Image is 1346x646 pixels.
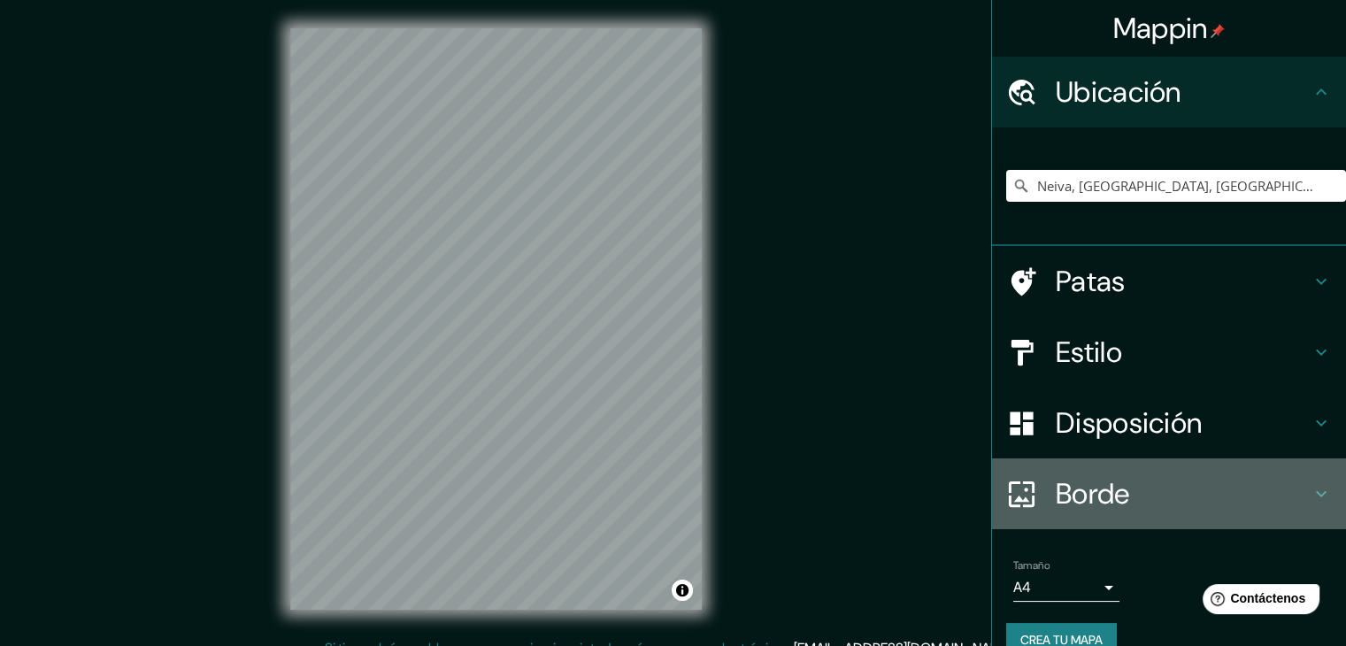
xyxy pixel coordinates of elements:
div: Estilo [992,317,1346,388]
div: Borde [992,458,1346,529]
font: Tamaño [1013,558,1050,573]
div: A4 [1013,573,1119,602]
button: Activar o desactivar atribución [672,580,693,601]
font: A4 [1013,578,1031,596]
div: Disposición [992,388,1346,458]
div: Ubicación [992,57,1346,127]
font: Disposición [1056,404,1202,442]
canvas: Mapa [290,28,702,610]
font: Borde [1056,475,1130,512]
font: Ubicación [1056,73,1181,111]
font: Patas [1056,263,1126,300]
img: pin-icon.png [1211,24,1225,38]
iframe: Lanzador de widgets de ayuda [1188,577,1327,627]
font: Mappin [1113,10,1208,47]
font: Estilo [1056,334,1122,371]
div: Patas [992,246,1346,317]
input: Elige tu ciudad o zona [1006,170,1346,202]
